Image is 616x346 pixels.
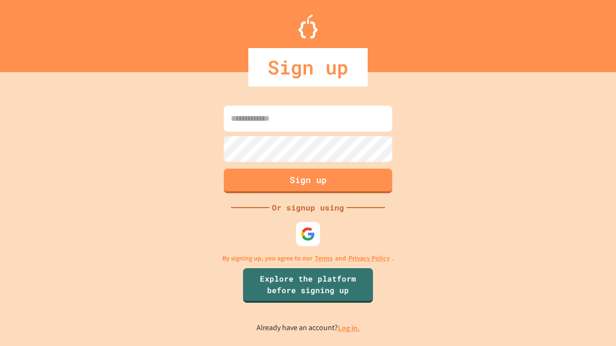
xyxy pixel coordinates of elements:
[243,268,373,303] a: Explore the platform before signing up
[224,169,392,193] button: Sign up
[315,253,333,263] a: Terms
[301,227,315,241] img: google-icon.svg
[338,323,360,333] a: Log in.
[576,308,606,336] iframe: chat widget
[269,202,346,213] div: Or signup using
[536,266,606,307] iframe: chat widget
[222,253,394,263] p: By signing up, you agree to our and .
[248,48,368,86] div: Sign up
[257,322,360,334] p: Already have an account?
[298,14,318,38] img: Logo.svg
[348,253,390,263] a: Privacy Policy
